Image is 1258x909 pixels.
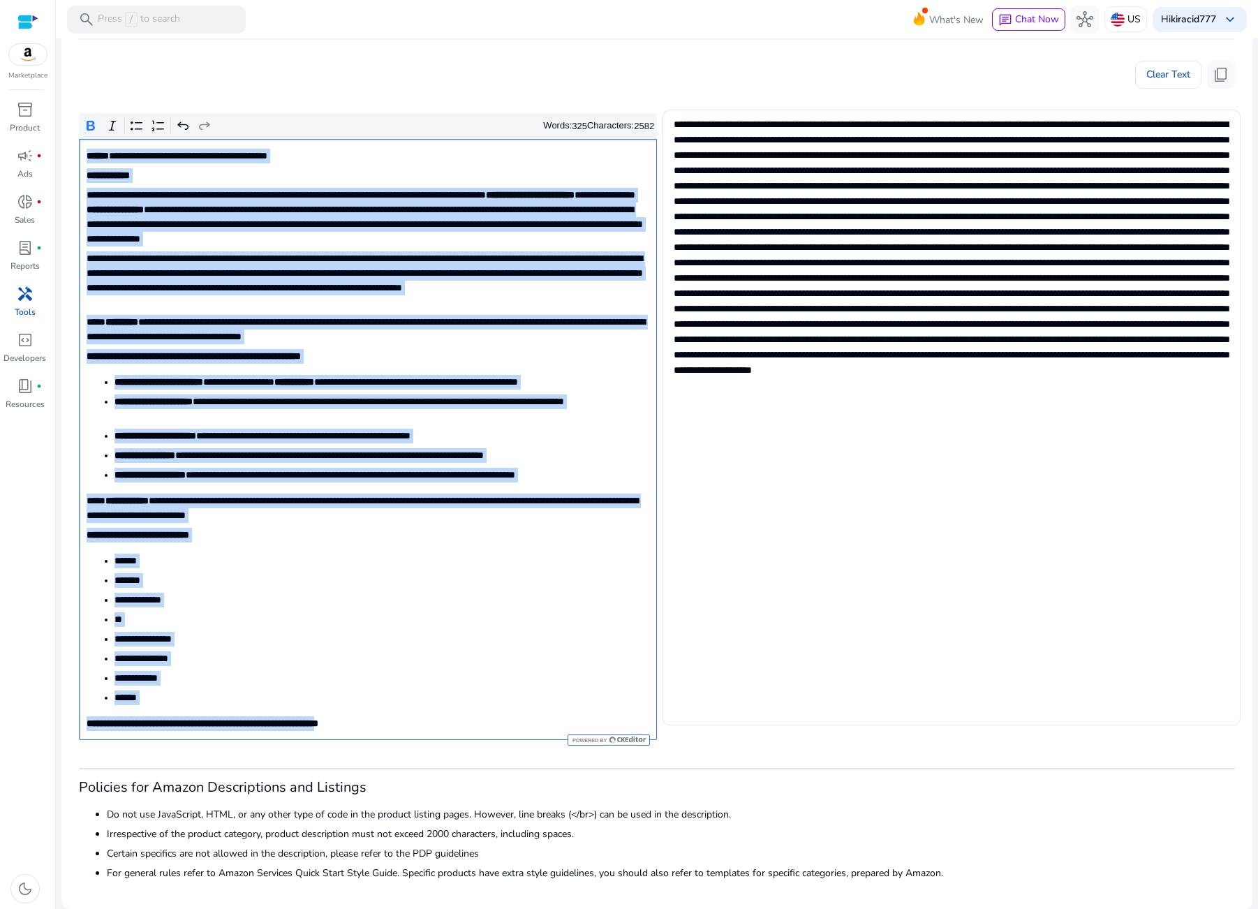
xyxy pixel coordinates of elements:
[10,260,40,272] p: Reports
[634,121,654,131] label: 2582
[1071,6,1099,34] button: hub
[1127,7,1141,31] p: US
[8,71,47,81] p: Marketplace
[17,101,34,118] span: inventory_2
[15,214,35,226] p: Sales
[1146,61,1190,89] span: Clear Text
[571,737,607,744] span: Powered by
[17,147,34,164] span: campaign
[992,8,1065,31] button: chatChat Now
[98,12,180,27] p: Press to search
[79,779,1235,796] h3: Policies for Amazon Descriptions and Listings
[15,306,36,318] p: Tools
[107,807,1235,822] li: Do not use JavaScript, HTML, or any other type of code in the product listing pages. However, lin...
[17,239,34,256] span: lab_profile
[107,827,1235,841] li: Irrespective of the product category, product description must not exceed 2000 characters, includ...
[1111,13,1125,27] img: us.svg
[78,11,95,28] span: search
[9,44,47,65] img: amazon.svg
[17,286,34,302] span: handyman
[36,245,42,251] span: fiber_manual_record
[543,117,654,135] div: Words: Characters:
[10,121,40,134] p: Product
[17,378,34,394] span: book_4
[1076,11,1093,28] span: hub
[1213,66,1229,83] span: content_copy
[17,193,34,210] span: donut_small
[6,398,45,411] p: Resources
[1135,61,1201,89] button: Clear Text
[36,199,42,205] span: fiber_manual_record
[1161,15,1216,24] p: Hi
[36,383,42,389] span: fiber_manual_record
[572,121,587,131] label: 325
[36,153,42,158] span: fiber_manual_record
[17,332,34,348] span: code_blocks
[107,846,1235,861] li: Certain specifics are not allowed in the description, please refer to the PDP guidelines
[107,866,1235,880] li: For general rules refer to Amazon Services Quick Start Style Guide. Specific products have extra ...
[1015,13,1059,26] span: Chat Now
[17,168,33,180] p: Ads
[929,8,984,32] span: What's New
[998,13,1012,27] span: chat
[17,880,34,897] span: dark_mode
[79,139,657,740] div: Rich Text Editor. Editing area: main. Press Alt+0 for help.
[79,113,657,140] div: Editor toolbar
[1222,11,1238,28] span: keyboard_arrow_down
[1171,13,1216,26] b: kiracid777
[1207,61,1235,89] button: content_copy
[3,352,46,364] p: Developers
[125,12,138,27] span: /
